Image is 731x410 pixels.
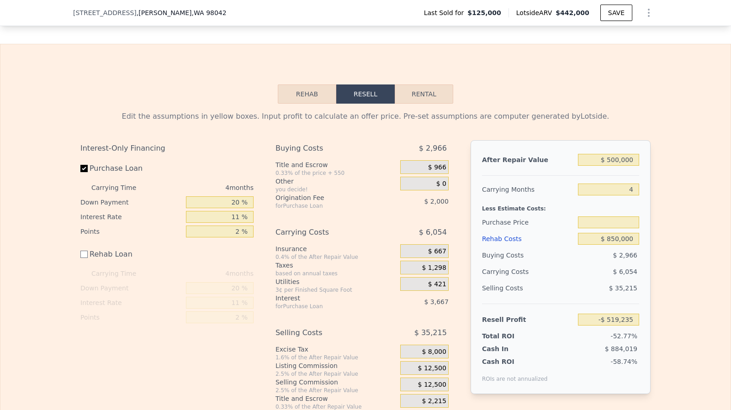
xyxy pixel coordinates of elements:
div: Rehab Costs [482,231,574,247]
span: $ 35,215 [414,325,447,341]
span: $ 966 [428,163,446,172]
span: $ 8,000 [422,348,446,356]
span: $ 12,500 [418,364,446,373]
div: based on annual taxes [275,270,397,277]
button: Rehab [278,84,336,104]
div: Title and Escrow [275,160,397,169]
div: ROIs are not annualized [482,366,548,383]
span: $125,000 [467,8,501,17]
span: $ 35,215 [609,284,637,292]
button: Rental [395,84,453,104]
div: Carrying Time [91,266,151,281]
span: $ 421 [428,280,446,289]
span: , WA 98042 [192,9,227,16]
button: Resell [336,84,395,104]
span: -52.77% [611,332,637,340]
span: -58.74% [611,358,637,365]
div: Cash ROI [482,357,548,366]
button: Show Options [640,4,658,22]
div: Cash In [482,344,539,353]
div: Origination Fee [275,193,377,202]
div: Insurance [275,244,397,253]
span: $ 12,500 [418,381,446,389]
div: 2.5% of the After Repair Value [275,387,397,394]
label: Purchase Loan [80,160,182,177]
label: Rehab Loan [80,246,182,263]
span: $ 1,298 [422,264,446,272]
span: , [PERSON_NAME] [137,8,227,17]
div: Resell Profit [482,311,574,328]
div: Buying Costs [482,247,574,263]
div: 4 months [154,180,254,195]
div: Utilities [275,277,397,286]
div: Selling Commission [275,378,397,387]
span: Lotside ARV [516,8,556,17]
div: Carrying Time [91,180,151,195]
div: 1.6% of the After Repair Value [275,354,397,361]
div: Interest Rate [80,295,182,310]
div: Taxes [275,261,397,270]
div: Listing Commission [275,361,397,370]
span: $ 2,215 [422,397,446,405]
div: Down Payment [80,195,182,210]
span: $ 6,054 [613,268,637,275]
span: Last Sold for [424,8,468,17]
div: Selling Costs [275,325,377,341]
input: Rehab Loan [80,251,88,258]
div: 4 months [154,266,254,281]
div: Carrying Costs [275,224,377,241]
div: 0.4% of the After Repair Value [275,253,397,261]
button: SAVE [600,5,632,21]
div: Points [80,224,182,239]
div: 0.33% of the price + 550 [275,169,397,177]
div: Points [80,310,182,325]
div: Down Payment [80,281,182,295]
div: for Purchase Loan [275,202,377,210]
span: $ 3,667 [424,298,448,305]
div: Interest-Only Financing [80,140,254,157]
span: $442,000 [556,9,589,16]
span: $ 2,966 [613,252,637,259]
div: Selling Costs [482,280,574,296]
div: Interest Rate [80,210,182,224]
div: Interest [275,294,377,303]
div: Edit the assumptions in yellow boxes. Input profit to calculate an offer price. Pre-set assumptio... [80,111,651,122]
div: Excise Tax [275,345,397,354]
span: $ 884,019 [605,345,637,352]
div: for Purchase Loan [275,303,377,310]
span: $ 667 [428,247,446,256]
div: Purchase Price [482,214,574,231]
div: Buying Costs [275,140,377,157]
span: [STREET_ADDRESS] [73,8,137,17]
div: you decide! [275,186,397,193]
div: 2.5% of the After Repair Value [275,370,397,378]
div: Total ROI [482,331,539,341]
div: Less Estimate Costs: [482,198,639,214]
div: After Repair Value [482,152,574,168]
div: Carrying Months [482,181,574,198]
input: Purchase Loan [80,165,88,172]
div: Carrying Costs [482,263,539,280]
span: $ 2,966 [419,140,447,157]
span: $ 0 [436,180,446,188]
div: 3¢ per Finished Square Foot [275,286,397,294]
div: Title and Escrow [275,394,397,403]
span: $ 2,000 [424,198,448,205]
span: $ 6,054 [419,224,447,241]
div: Other [275,177,397,186]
